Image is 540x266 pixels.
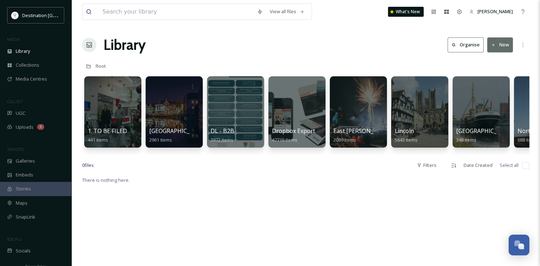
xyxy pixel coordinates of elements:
[88,128,127,143] a: 1. TO BE FILED441 items
[37,124,44,130] div: 4
[466,5,516,19] a: [PERSON_NAME]
[7,99,22,104] span: COLLECT
[82,162,94,169] span: 0 file s
[333,137,356,143] span: 2089 items
[16,124,34,131] span: Uploads
[16,62,39,68] span: Collections
[16,158,35,164] span: Galleries
[149,128,207,143] a: [GEOGRAPHIC_DATA]2961 items
[500,162,519,169] span: Select all
[509,235,529,255] button: Open Chat
[460,158,496,172] div: Date Created
[413,158,440,172] div: Filters
[149,127,207,135] span: [GEOGRAPHIC_DATA]
[104,34,146,56] a: Library
[395,127,414,135] span: Lincoln
[16,172,33,178] span: Embeds
[388,7,424,17] a: What's New
[7,147,24,152] span: WIDGETS
[272,137,297,143] span: 47716 items
[16,247,31,254] span: Socials
[487,37,513,52] button: New
[22,12,93,19] span: Destination [GEOGRAPHIC_DATA]
[456,127,514,135] span: [GEOGRAPHIC_DATA]
[478,8,513,15] span: [PERSON_NAME]
[333,127,392,135] span: East [PERSON_NAME]
[211,127,234,135] span: DL - B2B
[456,128,514,143] a: [GEOGRAPHIC_DATA]348 items
[456,137,476,143] span: 348 items
[448,37,487,52] a: Organise
[96,62,106,70] a: Root
[16,185,31,192] span: Stories
[16,200,27,206] span: Maps
[395,128,418,143] a: Lincoln5643 items
[7,236,21,242] span: SOCIALS
[16,214,35,220] span: SnapLink
[448,37,484,52] button: Organise
[272,127,315,135] span: Dropbox Export
[88,127,127,135] span: 1. TO BE FILED
[211,128,234,143] a: DL - B2B3972 items
[211,137,233,143] span: 3972 items
[7,37,20,42] span: MEDIA
[266,5,308,19] a: View all files
[88,137,108,143] span: 441 items
[16,110,25,117] span: UGC
[16,48,30,55] span: Library
[82,177,130,183] span: There is nothing here.
[395,137,418,143] span: 5643 items
[96,63,106,69] span: Root
[99,4,253,20] input: Search your library
[272,128,315,143] a: Dropbox Export47716 items
[11,12,19,19] img: hNr43QXL_400x400.jpg
[16,76,47,82] span: Media Centres
[518,137,538,143] span: 688 items
[333,128,392,143] a: East [PERSON_NAME]2089 items
[149,137,172,143] span: 2961 items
